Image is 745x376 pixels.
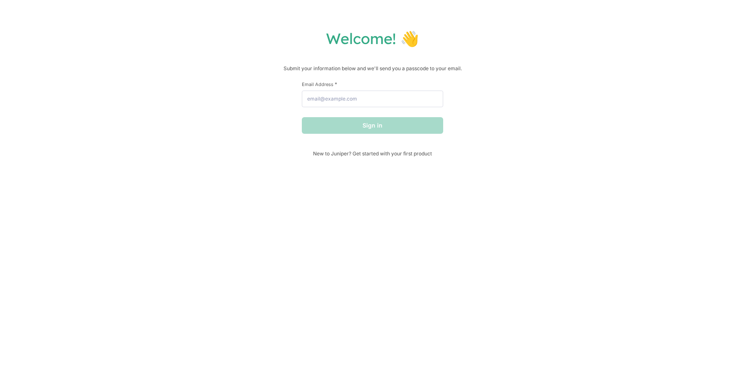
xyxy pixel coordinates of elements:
[335,81,337,87] span: This field is required.
[8,64,737,73] p: Submit your information below and we'll send you a passcode to your email.
[302,91,443,107] input: email@example.com
[8,29,737,48] h1: Welcome! 👋
[302,81,443,87] label: Email Address
[302,150,443,157] span: New to Juniper? Get started with your first product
